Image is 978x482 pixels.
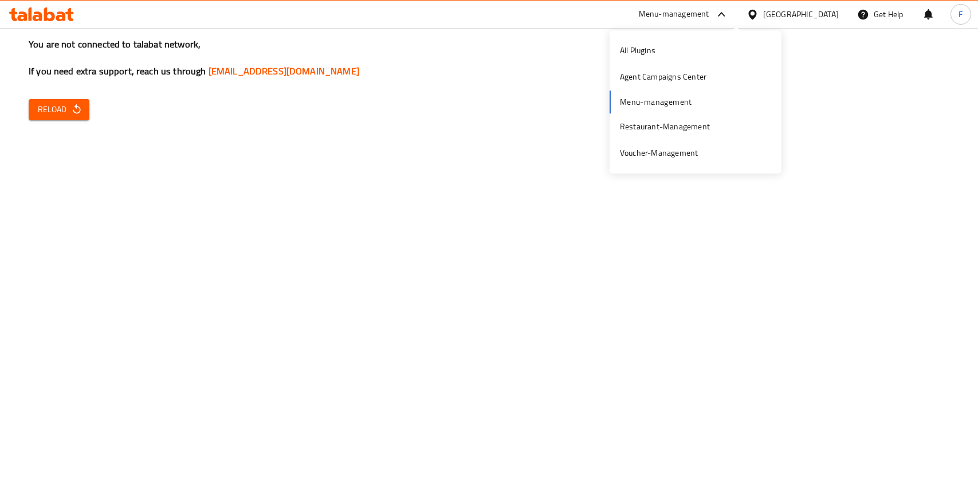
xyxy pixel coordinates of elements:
span: F [959,8,963,21]
span: Reload [38,102,80,117]
a: [EMAIL_ADDRESS][DOMAIN_NAME] [209,62,359,80]
div: Menu-management [639,7,709,21]
div: [GEOGRAPHIC_DATA] [763,8,839,21]
div: All Plugins [620,44,655,57]
h3: You are not connected to talabat network, If you need extra support, reach us through [29,38,949,78]
button: Reload [29,99,89,120]
div: Restaurant-Management [620,120,710,133]
div: Voucher-Management [620,147,698,160]
div: Agent Campaigns Center [620,71,706,84]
